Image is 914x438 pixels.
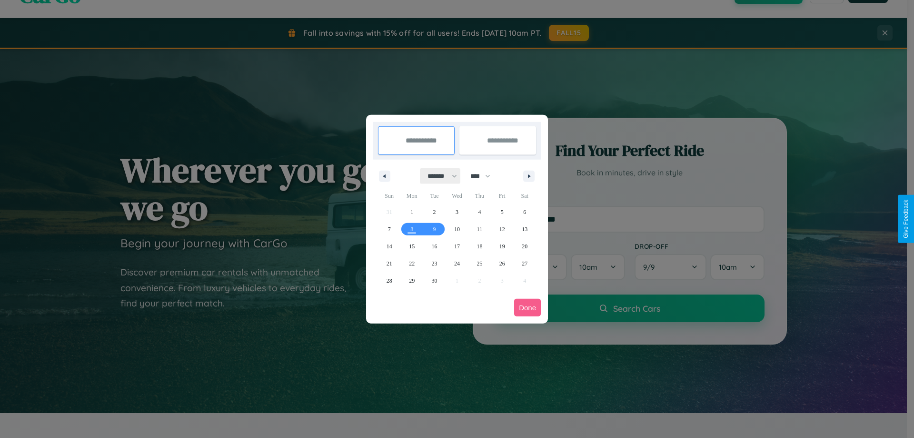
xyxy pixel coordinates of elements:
span: 7 [388,221,391,238]
button: 30 [423,272,446,289]
span: Wed [446,188,468,204]
span: 21 [387,255,392,272]
span: 20 [522,238,527,255]
button: 15 [400,238,423,255]
span: 11 [477,221,483,238]
span: 24 [454,255,460,272]
button: 4 [468,204,491,221]
button: 7 [378,221,400,238]
button: 16 [423,238,446,255]
span: 3 [456,204,458,221]
span: 18 [477,238,482,255]
button: 9 [423,221,446,238]
span: 2 [433,204,436,221]
button: 24 [446,255,468,272]
button: 6 [514,204,536,221]
span: 22 [409,255,415,272]
button: 21 [378,255,400,272]
span: 26 [499,255,505,272]
span: Tue [423,188,446,204]
button: 8 [400,221,423,238]
button: Done [514,299,541,316]
span: 1 [410,204,413,221]
span: 28 [387,272,392,289]
button: 28 [378,272,400,289]
span: 23 [432,255,437,272]
button: 29 [400,272,423,289]
span: Sat [514,188,536,204]
button: 23 [423,255,446,272]
span: 30 [432,272,437,289]
span: 29 [409,272,415,289]
button: 13 [514,221,536,238]
span: 5 [501,204,504,221]
button: 22 [400,255,423,272]
span: Sun [378,188,400,204]
span: 12 [499,221,505,238]
span: 27 [522,255,527,272]
span: 16 [432,238,437,255]
span: 15 [409,238,415,255]
button: 3 [446,204,468,221]
button: 27 [514,255,536,272]
button: 17 [446,238,468,255]
button: 14 [378,238,400,255]
button: 20 [514,238,536,255]
span: 19 [499,238,505,255]
span: 14 [387,238,392,255]
button: 12 [491,221,513,238]
button: 2 [423,204,446,221]
button: 5 [491,204,513,221]
button: 26 [491,255,513,272]
span: 9 [433,221,436,238]
button: 10 [446,221,468,238]
div: Give Feedback [903,200,909,238]
span: 8 [410,221,413,238]
span: 10 [454,221,460,238]
span: Thu [468,188,491,204]
span: 17 [454,238,460,255]
button: 11 [468,221,491,238]
span: 4 [478,204,481,221]
button: 1 [400,204,423,221]
span: 6 [523,204,526,221]
button: 19 [491,238,513,255]
span: Mon [400,188,423,204]
button: 18 [468,238,491,255]
span: 25 [477,255,482,272]
button: 25 [468,255,491,272]
span: Fri [491,188,513,204]
span: 13 [522,221,527,238]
